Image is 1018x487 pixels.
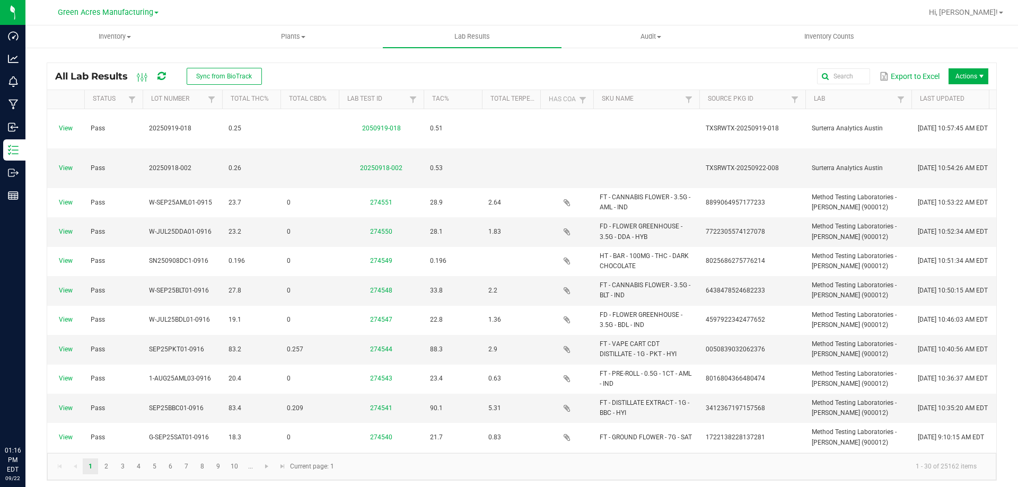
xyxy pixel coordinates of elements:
[812,311,897,329] span: Method Testing Laboratories - [PERSON_NAME] (900012)
[430,316,443,323] span: 22.8
[287,404,303,412] span: 0.209
[740,25,919,48] a: Inventory Counts
[490,95,536,103] a: Total Terpenes%Sortable
[149,125,191,132] span: 20250919-018
[229,257,245,264] span: 0.196
[706,164,779,172] span: TXSRWTX-20250922-008
[370,228,392,235] a: 274550
[149,164,191,172] span: 20250918-002
[59,257,73,264] a: View
[488,346,497,353] span: 2.9
[229,164,241,172] span: 0.26
[894,93,907,106] a: Filter
[602,95,682,103] a: SKU NameSortable
[58,8,153,17] span: Green Acres Manufacturing
[231,95,276,103] a: Total THC%Sortable
[59,316,73,323] a: View
[812,428,897,446] span: Method Testing Laboratories - [PERSON_NAME] (900012)
[229,199,241,206] span: 23.7
[370,346,392,353] a: 274544
[8,190,19,201] inline-svg: Reports
[287,257,291,264] span: 0
[59,125,73,132] a: View
[430,287,443,294] span: 33.8
[8,54,19,64] inline-svg: Analytics
[929,8,998,16] span: Hi, [PERSON_NAME]!
[205,32,382,41] span: Plants
[91,316,105,323] span: Pass
[918,287,988,294] span: [DATE] 10:50:15 AM EDT
[229,228,241,235] span: 23.2
[790,32,868,41] span: Inventory Counts
[149,375,211,382] span: 1-AUG25AML03-0916
[918,346,988,353] span: [DATE] 10:40:56 AM EDT
[682,93,695,106] a: Filter
[706,257,765,264] span: 8025686275776214
[93,95,125,103] a: StatusSortable
[91,125,105,132] span: Pass
[91,375,105,382] span: Pass
[876,67,942,85] button: Export to Excel
[47,453,996,480] kendo-pager: Current page: 1
[812,399,897,417] span: Method Testing Laboratories - [PERSON_NAME] (900012)
[179,458,194,474] a: Page 7
[229,125,241,132] span: 0.25
[287,375,291,382] span: 0
[287,316,291,323] span: 0
[488,433,501,441] span: 0.83
[706,433,765,441] span: 1722138228137281
[706,375,765,382] span: 8016804366480474
[362,125,401,132] a: 2050919-018
[706,125,779,132] span: TXSRWTX-20250919-018
[812,370,897,387] span: Method Testing Laboratories - [PERSON_NAME] (900012)
[91,199,105,206] span: Pass
[59,164,73,172] a: View
[149,346,204,353] span: SEP25PKT01-0916
[488,287,497,294] span: 2.2
[8,145,19,155] inline-svg: Inventory
[430,404,443,412] span: 90.1
[83,458,98,474] a: Page 1
[55,67,270,85] div: All Lab Results
[540,90,593,109] th: Has CoA
[26,32,204,41] span: Inventory
[600,311,682,329] span: FD - FLOWER GREENHOUSE - 3.5G - BDL - IND
[204,25,383,48] a: Plants
[91,287,105,294] span: Pass
[812,164,883,172] span: Surterra Analytics Austin
[229,316,241,323] span: 19.1
[918,125,988,132] span: [DATE] 10:57:45 AM EDT
[8,76,19,87] inline-svg: Monitoring
[229,287,241,294] span: 27.8
[163,458,178,474] a: Page 6
[229,346,241,353] span: 83.2
[576,93,589,107] a: Filter
[115,458,130,474] a: Page 3
[59,228,73,235] a: View
[918,228,988,235] span: [DATE] 10:52:34 AM EDT
[918,404,988,412] span: [DATE] 10:35:20 AM EDT
[430,125,443,132] span: 0.51
[91,228,105,235] span: Pass
[370,287,392,294] a: 274548
[262,462,271,471] span: Go to the next page
[817,68,870,84] input: Search
[370,257,392,264] a: 274549
[59,287,73,294] a: View
[918,257,988,264] span: [DATE] 10:51:34 AM EDT
[340,458,985,475] kendo-pager-info: 1 - 30 of 25162 items
[706,228,765,235] span: 7722305574127078
[347,95,406,103] a: Lab Test IDSortable
[488,375,501,382] span: 0.63
[31,401,44,413] iframe: Resource center unread badge
[287,199,291,206] span: 0
[949,68,988,84] li: Actions
[706,199,765,206] span: 8899064957177233
[600,340,677,358] span: FT - VAPE CART CDT DISTILLATE - 1G - PKT - HYI
[918,433,984,441] span: [DATE] 9:10:15 AM EDT
[561,25,740,48] a: Audit
[488,316,501,323] span: 1.36
[488,199,501,206] span: 2.64
[131,458,146,474] a: Page 4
